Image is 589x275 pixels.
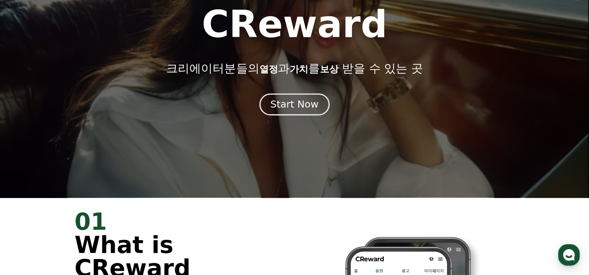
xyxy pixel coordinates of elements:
[289,64,308,75] span: 가치
[259,93,330,115] button: Start Now
[2,211,51,230] a: 홈
[270,98,318,111] div: Start Now
[202,6,387,43] h1: CReward
[100,211,149,230] a: 설정
[51,211,100,230] a: 대화
[120,222,129,229] span: 설정
[261,102,328,109] a: Start Now
[24,222,29,229] span: 홈
[75,210,285,233] div: 01
[166,61,422,75] p: 크리에이터분들의 과 를 받을 수 있는 곳
[71,223,80,229] span: 대화
[319,64,338,75] span: 보상
[259,64,278,75] span: 열정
